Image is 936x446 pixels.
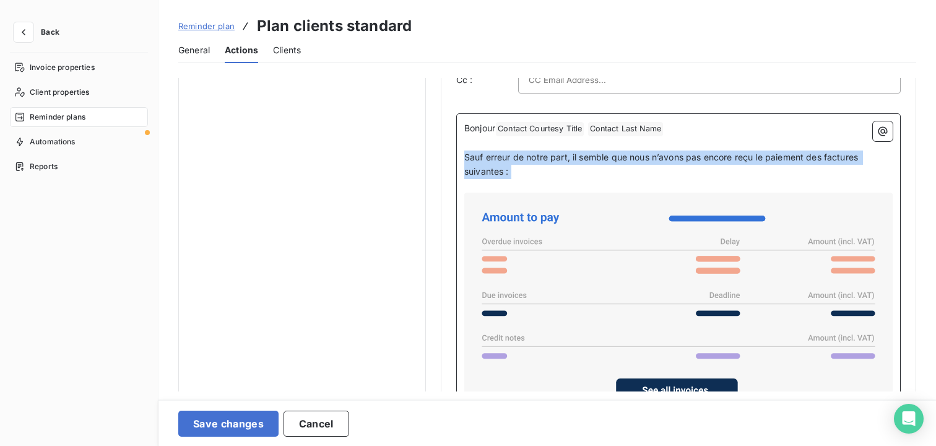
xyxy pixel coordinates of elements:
a: Client properties [10,82,148,102]
span: Reminder plans [30,111,85,123]
span: Sauf erreur de notre part, il semble que nous n’avons pas encore reçu le paiement des factures su... [464,152,860,177]
span: Actions [225,44,258,56]
span: Back [41,28,59,36]
span: Reminder plan [178,21,235,31]
span: Bonjour [464,123,495,133]
button: Save changes [178,411,279,437]
span: Clients [273,44,301,56]
span: Reports [30,161,58,172]
a: Reminder plan [178,20,235,32]
span: General [178,44,210,56]
div: Open Intercom Messenger [894,404,924,434]
a: Reminder plans [10,107,148,127]
span: Invoice properties [30,62,95,73]
a: Invoice properties [10,58,148,77]
span: Automations [30,136,76,147]
button: Back [10,22,69,42]
a: Reports [10,157,148,177]
span: Client properties [30,87,90,98]
h3: Plan clients standard [257,15,412,37]
span: Contact Last Name [588,122,664,136]
a: Automations [10,132,148,152]
button: Cancel [284,411,349,437]
label: Cc : [456,74,518,86]
input: CC Email Address... [529,71,662,89]
span: Contact Courtesy Title [496,122,584,136]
